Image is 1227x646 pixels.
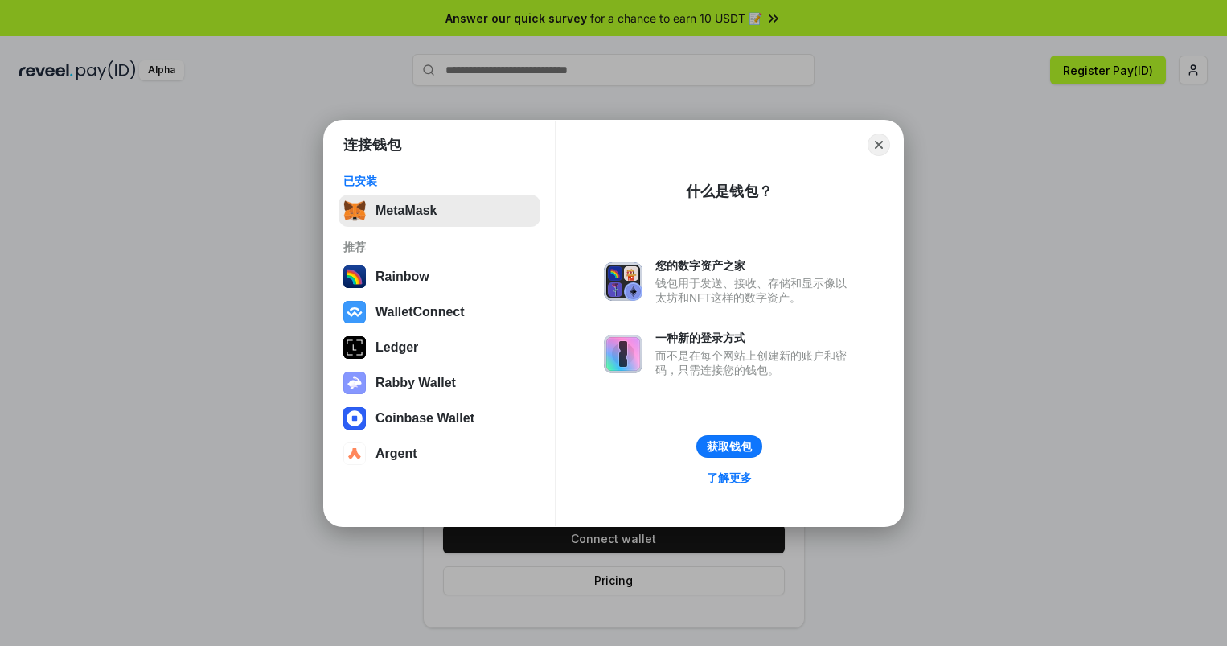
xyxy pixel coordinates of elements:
img: svg+xml,%3Csvg%20xmlns%3D%22http%3A%2F%2Fwww.w3.org%2F2000%2Fsvg%22%20fill%3D%22none%22%20viewBox... [604,335,642,373]
img: svg+xml,%3Csvg%20width%3D%22120%22%20height%3D%22120%22%20viewBox%3D%220%200%20120%20120%22%20fil... [343,265,366,288]
div: MetaMask [375,204,437,218]
a: 了解更多 [697,467,761,488]
div: 您的数字资产之家 [655,258,855,273]
button: Rainbow [339,261,540,293]
button: Ledger [339,331,540,364]
img: svg+xml,%3Csvg%20fill%3D%22none%22%20height%3D%2233%22%20viewBox%3D%220%200%2035%2033%22%20width%... [343,200,366,222]
div: Rainbow [375,270,429,284]
div: 钱包用于发送、接收、存储和显示像以太坊和NFT这样的数字资产。 [655,276,855,305]
div: 推荐 [343,240,536,254]
div: Rabby Wallet [375,376,456,390]
img: svg+xml,%3Csvg%20xmlns%3D%22http%3A%2F%2Fwww.w3.org%2F2000%2Fsvg%22%20width%3D%2228%22%20height%3... [343,336,366,359]
img: svg+xml,%3Csvg%20width%3D%2228%22%20height%3D%2228%22%20viewBox%3D%220%200%2028%2028%22%20fill%3D... [343,301,366,323]
button: 获取钱包 [696,435,762,458]
div: Coinbase Wallet [375,411,474,426]
img: svg+xml,%3Csvg%20xmlns%3D%22http%3A%2F%2Fwww.w3.org%2F2000%2Fsvg%22%20fill%3D%22none%22%20viewBox... [604,262,642,301]
img: svg+xml,%3Csvg%20width%3D%2228%22%20height%3D%2228%22%20viewBox%3D%220%200%2028%2028%22%20fill%3D... [343,407,366,430]
button: Rabby Wallet [339,367,540,399]
button: WalletConnect [339,296,540,328]
div: 一种新的登录方式 [655,331,855,345]
div: WalletConnect [375,305,465,319]
button: Close [868,134,890,156]
img: svg+xml,%3Csvg%20width%3D%2228%22%20height%3D%2228%22%20viewBox%3D%220%200%2028%2028%22%20fill%3D... [343,442,366,465]
div: 了解更多 [707,471,752,485]
div: 获取钱包 [707,439,752,454]
div: 而不是在每个网站上创建新的账户和密码，只需连接您的钱包。 [655,348,855,377]
button: MetaMask [339,195,540,227]
div: Argent [375,446,417,461]
h1: 连接钱包 [343,135,401,154]
button: Argent [339,438,540,470]
img: svg+xml,%3Csvg%20xmlns%3D%22http%3A%2F%2Fwww.w3.org%2F2000%2Fsvg%22%20fill%3D%22none%22%20viewBox... [343,372,366,394]
button: Coinbase Wallet [339,402,540,434]
div: 已安装 [343,174,536,188]
div: 什么是钱包？ [686,182,773,201]
div: Ledger [375,340,418,355]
